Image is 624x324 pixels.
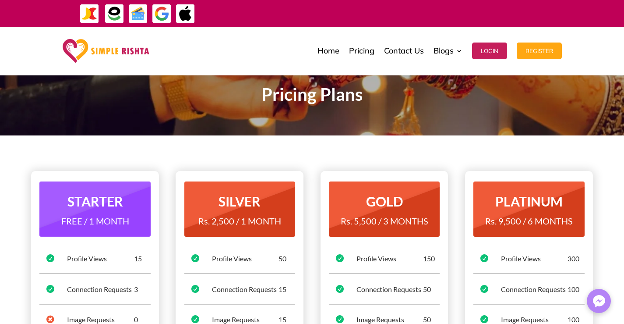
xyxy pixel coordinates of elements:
a: Pricing [349,29,374,73]
strong: PLATINUM [495,193,563,209]
img: Messenger [590,292,608,310]
a: Register [517,29,562,73]
span: Rs. 9,500 / 6 MONTHS [485,216,573,226]
a: Home [317,29,339,73]
strong: SILVER [219,193,261,209]
img: GooglePay-icon [152,4,172,24]
span:  [480,254,488,262]
a: Contact Us [384,29,424,73]
div: Profile Views [501,254,568,263]
div: Connection Requests [212,285,279,294]
div: Profile Views [356,254,423,263]
span:  [480,315,488,323]
button: Register [517,43,562,59]
span:  [191,285,199,293]
span: FREE / 1 MONTH [61,216,129,226]
span:  [46,254,54,262]
span:  [46,315,54,323]
span:  [46,285,54,293]
button: Login [472,43,507,59]
span:  [336,254,344,262]
span:  [336,285,344,293]
img: JazzCash-icon [80,4,99,24]
img: Credit Cards [128,4,148,24]
img: ApplePay-icon [176,4,195,24]
span:  [480,285,488,293]
div: Profile Views [67,254,134,263]
strong: STARTER [67,193,123,209]
strong: GOLD [366,193,403,209]
span: Rs. 5,500 / 3 MONTHS [341,216,428,226]
div: Connection Requests [67,285,134,294]
span: Rs. 2,500 / 1 MONTH [198,216,281,226]
a: Login [472,29,507,73]
div: Connection Requests [501,285,568,294]
span:  [191,315,199,323]
span:  [336,315,344,323]
a: Blogs [434,29,462,73]
div: Profile Views [212,254,279,263]
img: EasyPaisa-icon [105,4,124,24]
span:  [191,254,199,262]
p: Pricing Plans [76,89,549,100]
div: Connection Requests [356,285,423,294]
